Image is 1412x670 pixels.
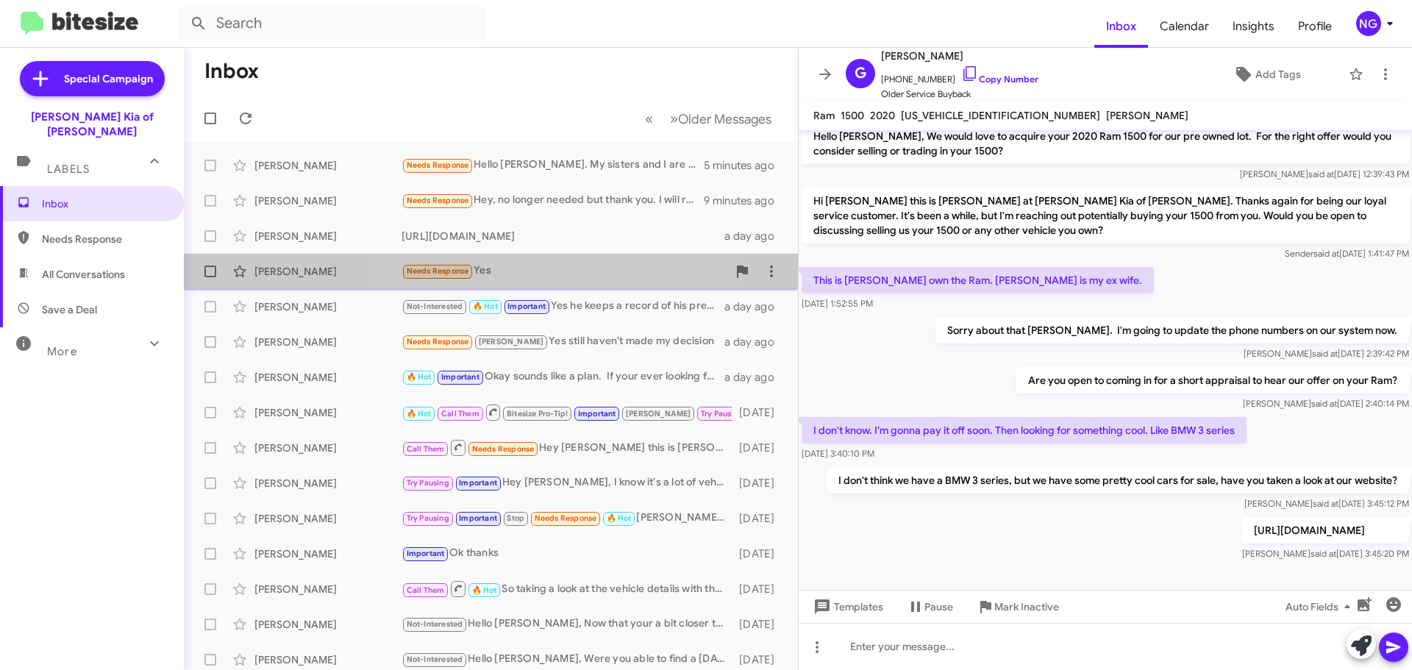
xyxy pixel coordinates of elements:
[254,476,402,491] div: [PERSON_NAME]
[802,298,873,309] span: [DATE] 1:52:55 PM
[1221,5,1286,48] a: Insights
[254,158,402,173] div: [PERSON_NAME]
[178,6,487,41] input: Search
[1094,5,1148,48] span: Inbox
[670,110,678,128] span: »
[1242,517,1409,544] p: [URL][DOMAIN_NAME]
[407,513,449,523] span: Try Pausing
[732,405,786,420] div: [DATE]
[402,545,732,562] div: Ok thanks
[402,333,724,350] div: Yes still haven't made my decision
[254,370,402,385] div: [PERSON_NAME]
[407,619,463,629] span: Not-Interested
[1344,11,1396,36] button: NG
[402,229,724,243] div: [URL][DOMAIN_NAME]
[407,337,469,346] span: Needs Response
[254,582,402,596] div: [PERSON_NAME]
[810,594,883,620] span: Templates
[472,444,535,454] span: Needs Response
[578,409,616,418] span: Important
[479,337,544,346] span: [PERSON_NAME]
[661,104,780,134] button: Next
[42,196,167,211] span: Inbox
[1244,348,1409,359] span: [PERSON_NAME] [DATE] 2:39:42 PM
[701,409,744,418] span: Try Pausing
[1243,398,1409,409] span: [PERSON_NAME] [DATE] 2:40:14 PM
[870,109,895,122] span: 2020
[935,317,1409,343] p: Sorry about that [PERSON_NAME]. I'm going to update the phone numbers on our system now.
[724,229,786,243] div: a day ago
[407,585,445,595] span: Call Them
[254,335,402,349] div: [PERSON_NAME]
[732,617,786,632] div: [DATE]
[402,438,732,457] div: Hey [PERSON_NAME] this is [PERSON_NAME] we spoke the other day can u call me at [PHONE_NUMBER]
[1312,348,1338,359] span: said at
[407,655,463,664] span: Not-Interested
[1356,11,1381,36] div: NG
[254,441,402,455] div: [PERSON_NAME]
[827,467,1409,493] p: I don't think we have a BMW 3 series, but we have some pretty cool cars for sale, have you taken ...
[254,546,402,561] div: [PERSON_NAME]
[704,158,786,173] div: 5 minutes ago
[402,403,732,421] div: Cool, just keep me posted
[994,594,1059,620] span: Mark Inactive
[402,368,724,385] div: Okay sounds like a plan. If your ever looking for an extended warranty we are happy to help out w...
[42,267,125,282] span: All Conversations
[704,193,786,208] div: 9 minutes ago
[42,232,167,246] span: Needs Response
[802,267,1154,293] p: This is [PERSON_NAME] own the Ram. [PERSON_NAME] is my ex wife.
[472,585,497,595] span: 🔥 Hot
[732,476,786,491] div: [DATE]
[732,441,786,455] div: [DATE]
[1242,548,1409,559] span: [PERSON_NAME] [DATE] 3:45:20 PM
[1308,168,1334,179] span: said at
[1016,367,1409,393] p: Are you open to coming in for a short appraisal to hear our offer on your Ram?
[732,582,786,596] div: [DATE]
[645,110,653,128] span: «
[407,302,463,311] span: Not-Interested
[1191,61,1341,88] button: Add Tags
[254,193,402,208] div: [PERSON_NAME]
[881,87,1038,101] span: Older Service Buyback
[402,651,732,668] div: Hello [PERSON_NAME], Were you able to find a [DATE] that fit your needs?
[47,163,90,176] span: Labels
[507,302,546,311] span: Important
[254,652,402,667] div: [PERSON_NAME]
[407,160,469,170] span: Needs Response
[402,263,727,279] div: Yes
[607,513,632,523] span: 🔥 Hot
[1244,498,1409,509] span: [PERSON_NAME] [DATE] 3:45:12 PM
[64,71,153,86] span: Special Campaign
[254,617,402,632] div: [PERSON_NAME]
[802,188,1409,243] p: Hi [PERSON_NAME] this is [PERSON_NAME] at [PERSON_NAME] Kia of [PERSON_NAME]. Thanks again for be...
[881,47,1038,65] span: [PERSON_NAME]
[732,511,786,526] div: [DATE]
[724,299,786,314] div: a day ago
[724,370,786,385] div: a day ago
[724,335,786,349] div: a day ago
[1311,398,1337,409] span: said at
[402,192,704,209] div: Hey, no longer needed but thank you. I will reach out if I need any help And will consider you gu...
[1286,5,1344,48] a: Profile
[407,372,432,382] span: 🔥 Hot
[407,196,469,205] span: Needs Response
[881,65,1038,87] span: [PHONE_NUMBER]
[841,109,864,122] span: 1500
[459,513,497,523] span: Important
[799,594,895,620] button: Templates
[254,229,402,243] div: [PERSON_NAME]
[1240,168,1409,179] span: [PERSON_NAME] [DATE] 12:39:43 PM
[535,513,597,523] span: Needs Response
[895,594,965,620] button: Pause
[47,345,77,358] span: More
[254,405,402,420] div: [PERSON_NAME]
[402,298,724,315] div: Yes he keeps a record of his previous customers, but he isn't allowed to keep any contract inform...
[1285,248,1409,259] span: Sender [DATE] 1:41:47 PM
[1148,5,1221,48] a: Calendar
[855,62,866,85] span: G
[254,264,402,279] div: [PERSON_NAME]
[732,546,786,561] div: [DATE]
